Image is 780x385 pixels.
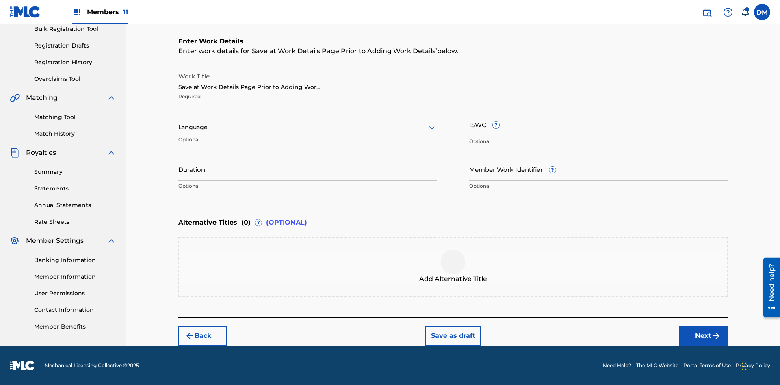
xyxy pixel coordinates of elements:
[252,47,435,55] span: Save at Work Details Page Prior to Adding Work Details
[178,182,437,190] p: Optional
[720,4,736,20] div: Help
[178,136,257,149] p: Optional
[448,257,458,267] img: add
[711,331,721,341] img: f7272a7cc735f4ea7f67.svg
[699,4,715,20] a: Public Search
[34,130,116,138] a: Match History
[493,122,499,128] span: ?
[26,93,58,103] span: Matching
[26,236,84,246] span: Member Settings
[10,93,20,103] img: Matching
[34,75,116,83] a: Overclaims Tool
[34,218,116,226] a: Rate Sheets
[34,256,116,264] a: Banking Information
[34,322,116,331] a: Member Benefits
[741,8,749,16] div: Notifications
[34,273,116,281] a: Member Information
[178,37,728,46] h6: Enter Work Details
[549,167,556,173] span: ?
[469,182,728,190] p: Optional
[87,7,128,17] span: Members
[10,148,19,158] img: Royalties
[742,354,747,379] div: Drag
[255,219,262,226] span: ?
[757,255,780,321] iframe: Resource Center
[266,218,307,227] span: (OPTIONAL)
[683,362,731,369] a: Portal Terms of Use
[34,58,116,67] a: Registration History
[419,274,487,284] span: Add Alternative Title
[702,7,712,17] img: search
[178,47,250,55] span: Enter work details for
[34,168,116,176] a: Summary
[241,218,251,227] span: ( 0 )
[72,7,82,17] img: Top Rightsholders
[123,8,128,16] span: 11
[106,93,116,103] img: expand
[10,6,41,18] img: MLC Logo
[736,362,770,369] a: Privacy Policy
[34,289,116,298] a: User Permissions
[106,148,116,158] img: expand
[10,236,19,246] img: Member Settings
[469,138,728,145] p: Optional
[34,113,116,121] a: Matching Tool
[723,7,733,17] img: help
[603,362,631,369] a: Need Help?
[10,361,35,370] img: logo
[739,346,780,385] iframe: Chat Widget
[178,218,237,227] span: Alternative Titles
[106,236,116,246] img: expand
[34,306,116,314] a: Contact Information
[26,148,56,158] span: Royalties
[45,362,139,369] span: Mechanical Licensing Collective © 2025
[178,93,321,100] p: Required
[34,201,116,210] a: Annual Statements
[636,362,678,369] a: The MLC Website
[679,326,728,346] button: Next
[185,331,195,341] img: 7ee5dd4eb1f8a8e3ef2f.svg
[437,47,458,55] span: below.
[34,25,116,33] a: Bulk Registration Tool
[178,326,227,346] button: Back
[425,326,481,346] button: Save as draft
[754,4,770,20] div: User Menu
[34,41,116,50] a: Registration Drafts
[34,184,116,193] a: Statements
[250,47,437,55] span: Save at Work Details Page Prior to Adding Work Details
